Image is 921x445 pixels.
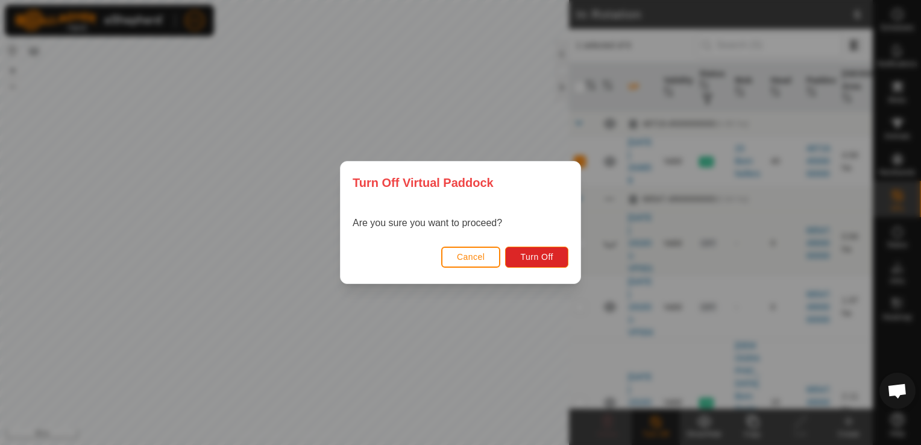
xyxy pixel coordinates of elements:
p: Are you sure you want to proceed? [353,216,502,230]
button: Turn Off [505,247,568,268]
button: Cancel [441,247,501,268]
div: Open chat [879,373,916,409]
span: Turn Off [520,252,553,262]
span: Turn Off Virtual Paddock [353,174,494,192]
span: Cancel [457,252,485,262]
